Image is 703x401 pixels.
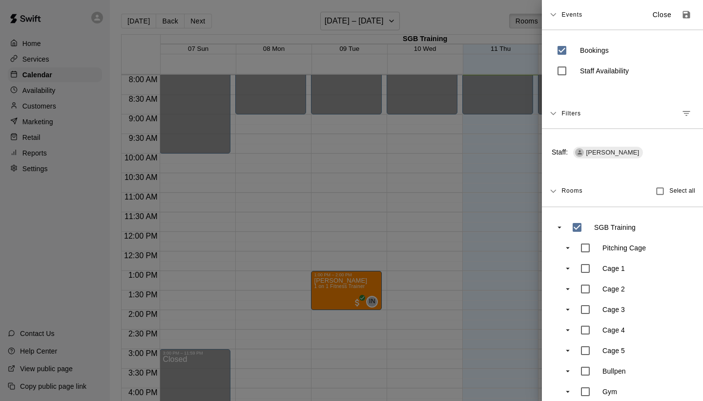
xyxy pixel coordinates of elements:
[542,99,703,129] div: FiltersManage filters
[561,105,581,122] span: Filters
[575,148,584,157] div: Isaiah Nelson
[653,10,672,20] p: Close
[602,305,625,314] p: Cage 3
[594,223,636,232] p: SGB Training
[602,325,625,335] p: Cage 4
[669,186,695,196] span: Select all
[602,346,625,356] p: Cage 5
[646,7,678,23] button: Close sidebar
[602,264,625,273] p: Cage 1
[580,66,629,76] p: Staff Availability
[602,366,626,376] p: Bullpen
[602,387,617,397] p: Gym
[602,243,646,253] p: Pitching Cage
[602,284,625,294] p: Cage 2
[561,186,582,194] span: Rooms
[678,105,695,122] button: Manage filters
[561,6,582,23] span: Events
[552,147,646,158] p: Staff:
[678,6,695,23] button: Save as default view
[580,45,609,55] p: Bookings
[542,176,703,207] div: RoomsSelect all
[582,148,643,157] span: [PERSON_NAME]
